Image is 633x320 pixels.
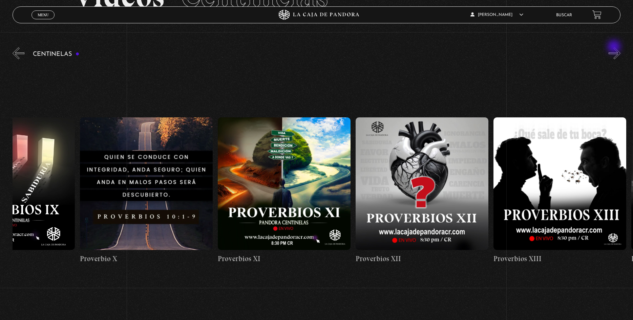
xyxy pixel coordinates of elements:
button: Previous [13,47,24,59]
span: Cerrar [35,19,51,23]
a: Proverbios XII [356,64,488,317]
h4: Proverbios XI [218,253,351,264]
h4: Proverbios XII [356,253,488,264]
a: Proverbios XI [218,64,351,317]
a: Proverbios XIII [493,64,626,317]
span: [PERSON_NAME] [470,13,523,17]
a: View your shopping cart [592,10,602,19]
a: Proverbio X [80,64,213,317]
h4: Proverbios XIII [493,253,626,264]
span: Menu [38,13,49,17]
h3: Centinelas [33,51,79,58]
button: Next [609,47,620,59]
a: Buscar [556,13,572,17]
h4: Proverbio X [80,253,213,264]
